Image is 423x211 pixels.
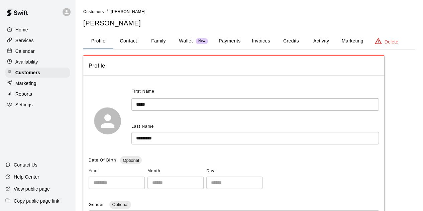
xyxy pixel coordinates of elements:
button: Activity [306,33,336,49]
p: Home [15,26,28,33]
p: View public page [14,186,50,192]
button: Profile [83,33,113,49]
p: Calendar [15,48,35,55]
span: [PERSON_NAME] [111,9,145,14]
a: Marketing [5,78,70,88]
p: Settings [15,101,33,108]
button: Payments [213,33,246,49]
span: New [196,39,208,43]
span: Day [206,166,262,177]
button: Invoices [246,33,276,49]
a: Settings [5,100,70,110]
p: Wallet [179,37,193,44]
p: Services [15,37,34,44]
span: Gender [89,202,105,207]
p: Customers [15,69,40,76]
button: Contact [113,33,143,49]
a: Home [5,25,70,35]
li: / [107,8,108,15]
p: Copy public page link [14,198,59,204]
div: basic tabs example [83,33,415,49]
span: Last Name [131,124,154,129]
p: Delete [385,38,398,45]
a: Customers [5,68,70,78]
button: Marketing [336,33,368,49]
span: Profile [89,62,379,70]
p: Reports [15,91,32,97]
p: Help Center [14,174,39,180]
button: Credits [276,33,306,49]
a: Customers [83,9,104,14]
a: Services [5,35,70,45]
a: Calendar [5,46,70,56]
p: Availability [15,59,38,65]
nav: breadcrumb [83,8,415,15]
span: Date Of Birth [89,158,116,163]
span: Optional [109,202,131,207]
p: Contact Us [14,162,37,168]
h5: [PERSON_NAME] [83,19,415,28]
span: First Name [131,86,154,97]
button: Family [143,33,174,49]
p: Marketing [15,80,36,87]
span: Month [147,166,204,177]
span: Optional [120,158,141,163]
a: Reports [5,89,70,99]
a: Availability [5,57,70,67]
span: Year [89,166,145,177]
